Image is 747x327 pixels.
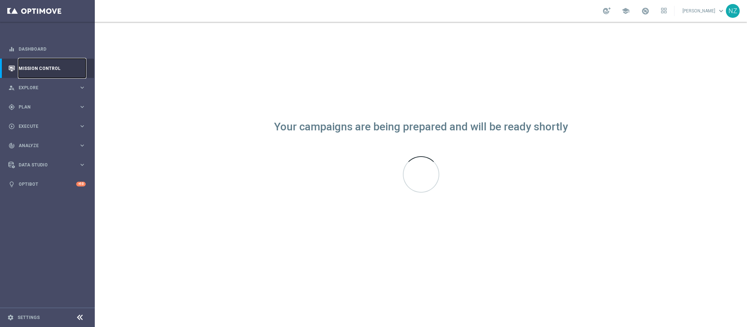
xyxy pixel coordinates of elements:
i: keyboard_arrow_right [79,142,86,149]
button: play_circle_outline Execute keyboard_arrow_right [8,123,86,129]
button: equalizer Dashboard [8,46,86,52]
span: Explore [19,86,79,90]
div: Mission Control [8,59,86,78]
a: Optibot [19,174,76,194]
div: Dashboard [8,39,86,59]
span: Execute [19,124,79,129]
div: Explore [8,84,79,91]
button: track_changes Analyze keyboard_arrow_right [8,143,86,149]
i: gps_fixed [8,104,15,110]
i: person_search [8,84,15,91]
div: Plan [8,104,79,110]
i: play_circle_outline [8,123,15,130]
button: Mission Control [8,66,86,71]
div: Execute [8,123,79,130]
i: keyboard_arrow_right [79,123,86,130]
i: settings [7,314,14,321]
div: +10 [76,182,86,186]
i: keyboard_arrow_right [79,84,86,91]
i: keyboard_arrow_right [79,161,86,168]
span: Analyze [19,143,79,148]
div: Analyze [8,142,79,149]
span: school [622,7,630,15]
div: NZ [726,4,740,18]
a: [PERSON_NAME]keyboard_arrow_down [682,5,726,16]
i: lightbulb [8,181,15,188]
span: Data Studio [19,163,79,167]
a: Mission Control [19,59,86,78]
i: track_changes [8,142,15,149]
i: keyboard_arrow_right [79,103,86,110]
i: equalizer [8,46,15,52]
button: Data Studio keyboard_arrow_right [8,162,86,168]
div: Your campaigns are being prepared and will be ready shortly [274,124,568,130]
div: Data Studio [8,162,79,168]
button: person_search Explore keyboard_arrow_right [8,85,86,91]
a: Dashboard [19,39,86,59]
button: lightbulb Optibot +10 [8,181,86,187]
button: gps_fixed Plan keyboard_arrow_right [8,104,86,110]
span: keyboard_arrow_down [717,7,725,15]
a: Settings [17,315,40,320]
div: Optibot [8,174,86,194]
span: Plan [19,105,79,109]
